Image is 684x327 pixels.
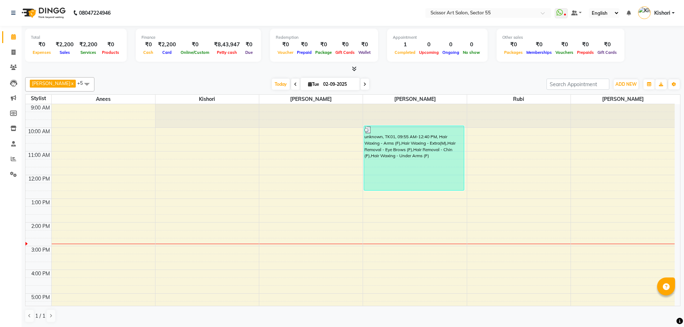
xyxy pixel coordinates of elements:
span: Products [100,50,121,55]
div: 4:00 PM [30,270,51,277]
div: Total [31,34,121,41]
div: 1 [393,41,417,49]
img: Kishori [638,6,651,19]
div: ₹0 [313,41,334,49]
span: Services [79,50,98,55]
span: Expenses [31,50,53,55]
span: Sales [58,50,72,55]
div: ₹0 [179,41,211,49]
span: Ongoing [441,50,461,55]
div: ₹0 [357,41,372,49]
div: 3:00 PM [30,246,51,254]
div: 5:00 PM [30,294,51,301]
span: Kishori [155,95,259,104]
div: ₹0 [525,41,554,49]
span: Online/Custom [179,50,211,55]
span: Tue [306,81,321,87]
span: Prepaids [575,50,596,55]
input: 2025-09-02 [321,79,357,90]
div: 10:00 AM [27,128,51,135]
div: Redemption [276,34,372,41]
span: 1 / 1 [35,312,45,320]
div: ₹0 [141,41,155,49]
div: 11:00 AM [27,151,51,159]
div: 0 [461,41,482,49]
span: Packages [502,50,525,55]
div: 2:00 PM [30,223,51,230]
span: Wallet [357,50,372,55]
span: Package [313,50,334,55]
span: Memberships [525,50,554,55]
div: ₹0 [276,41,295,49]
span: Voucher [276,50,295,55]
div: Other sales [502,34,619,41]
div: Appointment [393,34,482,41]
span: [PERSON_NAME] [32,80,70,86]
div: ₹0 [596,41,619,49]
span: Due [243,50,255,55]
span: [PERSON_NAME] [259,95,363,104]
button: ADD NEW [614,79,638,89]
div: 9:00 AM [29,104,51,112]
div: ₹0 [243,41,255,49]
div: ₹0 [295,41,313,49]
div: ₹2,200 [53,41,76,49]
div: Finance [141,34,255,41]
span: Rubi [467,95,571,104]
span: Today [272,79,290,90]
div: 0 [417,41,441,49]
b: 08047224946 [79,3,111,23]
div: 1:00 PM [30,199,51,206]
div: 12:00 PM [27,175,51,183]
a: x [70,80,74,86]
span: No show [461,50,482,55]
div: ₹0 [575,41,596,49]
div: ₹2,200 [76,41,100,49]
img: logo [18,3,68,23]
span: Upcoming [417,50,441,55]
div: ₹0 [100,41,121,49]
div: unknown, TK01, 09:55 AM-12:40 PM, Hair Waxing - Arms (F),Hair Waxing - Extra(M),Hair Removal - Ey... [364,126,464,190]
input: Search Appointment [546,79,609,90]
span: ADD NEW [615,81,637,87]
span: Prepaid [295,50,313,55]
div: 0 [441,41,461,49]
span: Vouchers [554,50,575,55]
span: Petty cash [215,50,239,55]
span: [PERSON_NAME] [363,95,466,104]
div: ₹0 [31,41,53,49]
span: +5 [77,80,88,86]
span: Completed [393,50,417,55]
div: Stylist [25,95,51,102]
div: ₹2,200 [155,41,179,49]
div: ₹0 [334,41,357,49]
span: Kishori [654,9,670,17]
span: Gift Cards [596,50,619,55]
div: ₹8,43,947 [211,41,243,49]
span: Gift Cards [334,50,357,55]
div: ₹0 [554,41,575,49]
span: Anees [52,95,155,104]
div: ₹0 [502,41,525,49]
span: [PERSON_NAME] [571,95,675,104]
span: Card [160,50,173,55]
span: Cash [141,50,155,55]
iframe: chat widget [654,298,677,320]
